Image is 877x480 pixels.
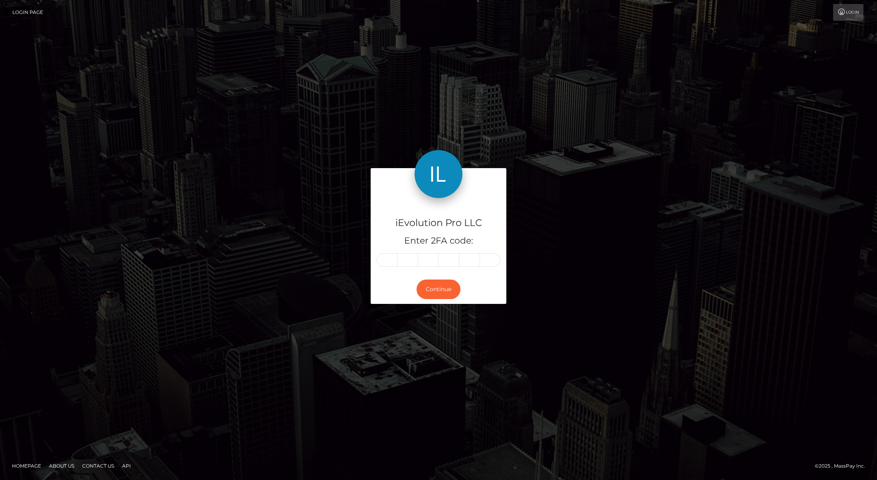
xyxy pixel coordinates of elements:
a: Login [833,4,863,21]
a: Homepage [9,460,44,472]
a: API [119,460,134,472]
a: Login Page [12,4,43,21]
h4: iEvolution Pro LLC [377,216,500,230]
button: Continue [417,280,460,299]
a: About Us [46,460,77,472]
h5: Enter 2FA code: [377,235,500,247]
a: Contact Us [79,460,117,472]
img: iEvolution Pro LLC [415,150,462,198]
div: © 2025 , MassPay Inc. [815,462,871,470]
